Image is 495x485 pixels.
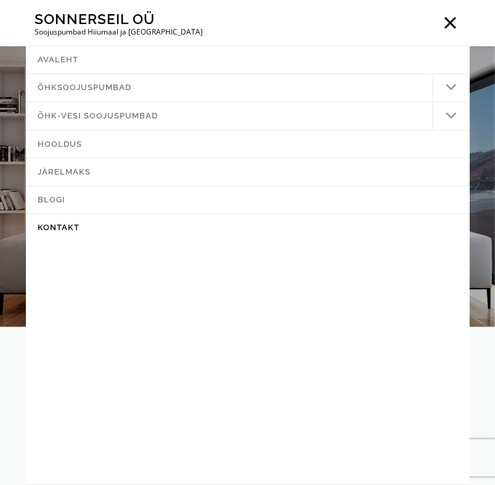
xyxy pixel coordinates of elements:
[26,214,470,241] a: Kontakt
[35,28,203,36] p: Soojuspumbad Hiiumaal ja [GEOGRAPHIC_DATA]
[26,102,470,130] a: Õhk-vesi soojuspumbad
[26,159,470,186] a: Järelmaks
[26,74,470,101] a: Õhksoojuspumbad
[26,186,470,213] a: Blogi
[26,46,470,73] a: Avaleht
[26,131,470,158] a: Hooldus
[35,10,155,27] a: Sonnerseil OÜ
